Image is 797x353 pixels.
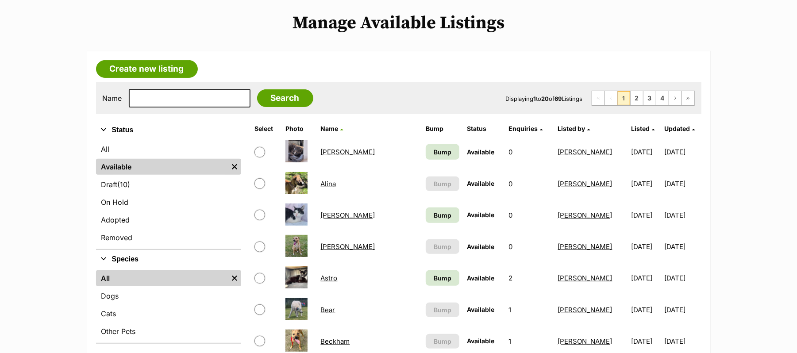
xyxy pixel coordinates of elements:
a: All [96,270,228,286]
button: Status [96,124,241,136]
a: [PERSON_NAME] [558,274,612,282]
a: [PERSON_NAME] [558,337,612,345]
th: Select [251,122,281,136]
a: Page 2 [631,91,643,105]
a: [PERSON_NAME] [321,242,375,251]
a: Adopted [96,212,241,228]
strong: 1 [534,95,536,102]
a: [PERSON_NAME] [558,180,612,188]
a: Page 4 [656,91,669,105]
a: Dogs [96,288,241,304]
span: Available [467,180,495,187]
td: 0 [505,231,553,262]
button: Bump [426,303,459,317]
input: Search [257,89,313,107]
td: 1 [505,295,553,325]
span: Name [321,125,339,132]
td: [DATE] [664,200,700,230]
a: Other Pets [96,323,241,339]
a: Cats [96,306,241,322]
a: [PERSON_NAME] [321,211,375,219]
a: [PERSON_NAME] [558,242,612,251]
a: Removed [96,230,241,246]
span: Available [467,337,495,345]
span: Bump [434,211,451,220]
span: Listed [631,125,650,132]
td: [DATE] [664,295,700,325]
span: Bump [434,337,451,346]
button: Species [96,253,241,265]
div: Status [96,139,241,249]
a: Updated [664,125,695,132]
a: [PERSON_NAME] [558,211,612,219]
a: Beckham [321,337,350,345]
span: (10) [118,179,131,190]
td: [DATE] [664,137,700,167]
td: [DATE] [664,263,700,293]
a: Alina [321,180,336,188]
a: On Hold [96,194,241,210]
a: Listed [631,125,655,132]
a: Listed by [558,125,590,132]
span: translation missing: en.admin.listings.index.attributes.enquiries [508,125,538,132]
span: Bump [434,305,451,315]
a: Available [96,159,228,175]
td: 0 [505,169,553,199]
td: [DATE] [664,231,700,262]
a: [PERSON_NAME] [558,306,612,314]
nav: Pagination [592,91,695,106]
label: Name [103,94,122,102]
a: All [96,141,241,157]
th: Status [464,122,504,136]
span: Bump [434,242,451,251]
a: Bear [321,306,335,314]
a: Last page [682,91,694,105]
span: Available [467,148,495,156]
td: [DATE] [628,200,663,230]
a: Astro [321,274,338,282]
a: Remove filter [228,159,241,175]
td: [DATE] [628,137,663,167]
a: Page 3 [643,91,656,105]
td: 2 [505,263,553,293]
div: Species [96,269,241,343]
span: Listed by [558,125,585,132]
a: Bump [426,270,459,286]
a: Remove filter [228,270,241,286]
td: 0 [505,200,553,230]
span: Bump [434,273,451,283]
span: Updated [664,125,690,132]
a: [PERSON_NAME] [558,148,612,156]
span: Displaying to of Listings [506,95,583,102]
td: [DATE] [628,231,663,262]
img: Archie [285,235,308,257]
a: Create new listing [96,60,198,78]
td: 0 [505,137,553,167]
span: Available [467,243,495,250]
span: Bump [434,179,451,188]
strong: 20 [542,95,549,102]
a: Next page [669,91,681,105]
strong: 69 [555,95,562,102]
td: [DATE] [628,295,663,325]
span: Available [467,306,495,313]
button: Bump [426,176,459,191]
button: Bump [426,334,459,349]
td: [DATE] [664,169,700,199]
a: [PERSON_NAME] [321,148,375,156]
span: Available [467,211,495,219]
span: Previous page [605,91,617,105]
a: Bump [426,207,459,223]
th: Photo [282,122,316,136]
span: Bump [434,147,451,157]
th: Bump [422,122,463,136]
button: Bump [426,239,459,254]
a: Name [321,125,343,132]
td: [DATE] [628,263,663,293]
span: First page [592,91,604,105]
a: Enquiries [508,125,543,132]
span: Available [467,274,495,282]
td: [DATE] [628,169,663,199]
a: Bump [426,144,459,160]
a: Draft [96,176,241,192]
